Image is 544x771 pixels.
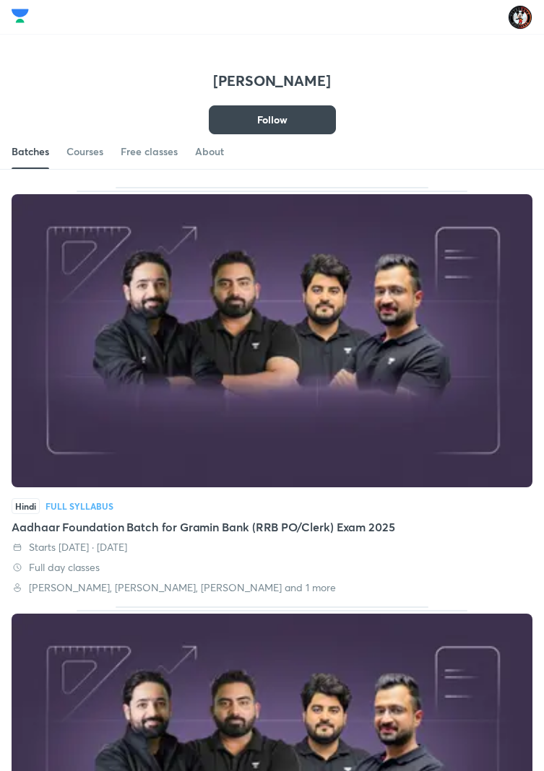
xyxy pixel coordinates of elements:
[12,540,532,554] div: Starts in 3 days · 8 Sept 2025
[12,498,40,514] span: Hindi
[12,560,532,575] div: Full day classes
[66,144,103,159] div: Courses
[257,113,288,127] span: Follow
[12,5,29,30] a: Company Logo
[12,144,49,159] div: Batches
[12,134,49,169] a: Batches
[12,194,532,487] img: Thumbnail
[195,144,224,159] div: About
[508,5,532,30] img: veeresh baddur
[121,134,178,169] a: Free classes
[46,502,113,510] div: Full Syllabus
[12,518,532,536] div: Aadhaar Foundation Batch for Gramin Bank (RRB PO/Clerk) Exam 2025
[195,134,224,169] a: About
[12,187,532,595] div: Aadhaar Foundation Batch for Gramin Bank (RRB PO/Clerk) Exam 2025
[213,72,331,90] h2: [PERSON_NAME]
[121,144,178,159] div: Free classes
[209,105,336,134] button: Follow
[12,580,532,595] div: Abhijeet Mishra, Vishal Parihar, Puneet Kumar Sharma and 1 more
[66,134,103,169] a: Courses
[12,5,29,27] img: Company Logo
